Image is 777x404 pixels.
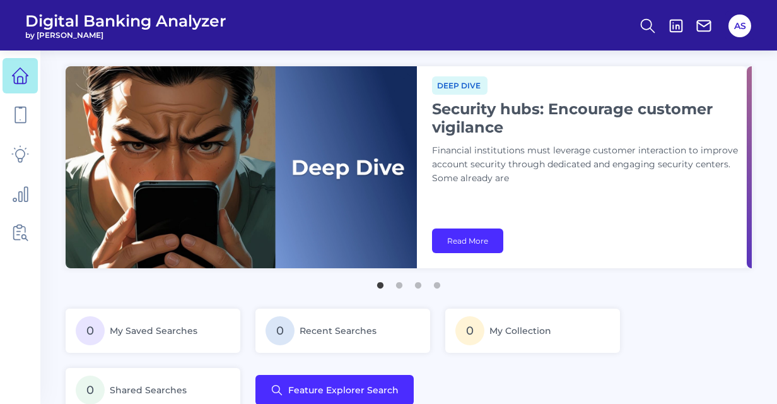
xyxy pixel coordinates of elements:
[432,100,740,136] h1: Security hubs: Encourage customer vigilance
[25,11,226,30] span: Digital Banking Analyzer
[76,316,105,345] span: 0
[412,276,424,288] button: 3
[432,229,503,253] a: Read More
[66,66,417,268] img: bannerImg
[288,385,399,395] span: Feature Explorer Search
[432,79,488,91] a: Deep dive
[431,276,443,288] button: 4
[393,276,406,288] button: 2
[25,30,226,40] span: by [PERSON_NAME]
[374,276,387,288] button: 1
[255,309,430,353] a: 0Recent Searches
[455,316,484,345] span: 0
[728,15,751,37] button: AS
[110,384,187,396] span: Shared Searches
[266,316,295,345] span: 0
[300,325,377,336] span: Recent Searches
[489,325,551,336] span: My Collection
[110,325,197,336] span: My Saved Searches
[66,309,240,353] a: 0My Saved Searches
[445,309,620,353] a: 0My Collection
[432,144,740,186] p: Financial institutions must leverage customer interaction to improve account security through ded...
[432,76,488,95] span: Deep dive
